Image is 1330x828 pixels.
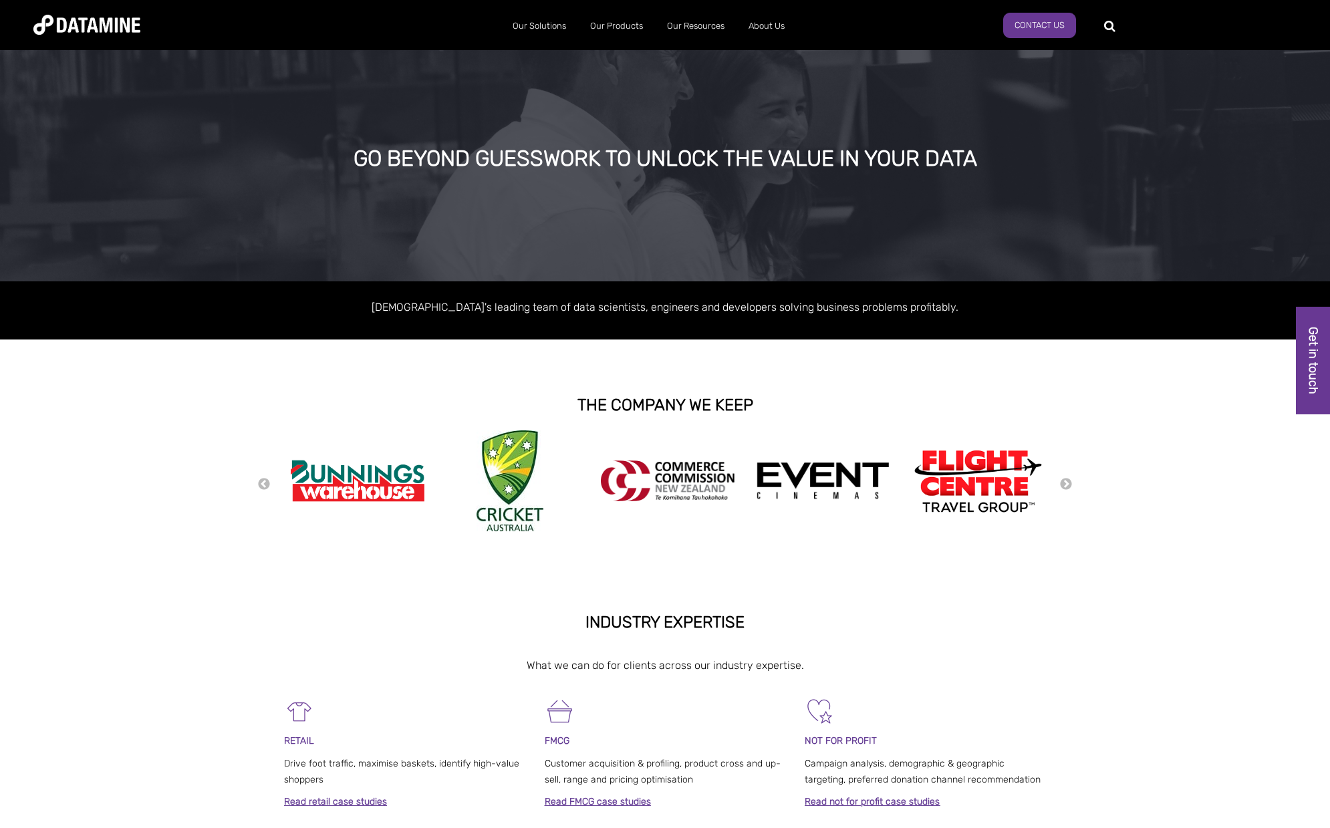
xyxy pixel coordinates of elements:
span: Drive foot traffic, maximise baskets, identify high-value shoppers [284,758,519,785]
span: Customer acquisition & profiling, product cross and up-sell, range and pricing optimisation [545,758,781,785]
a: Get in touch [1296,307,1330,414]
a: Read not for profit case studies [805,796,940,807]
img: Retail-1 [284,696,314,726]
a: Our Solutions [501,9,578,43]
img: Flight Centre [911,446,1045,515]
a: Our Products [578,9,655,43]
img: Bunnings Warehouse [291,456,424,506]
a: Read FMCG case studies [545,796,651,807]
span: RETAIL [284,735,314,746]
button: Next [1059,477,1073,492]
strong: THE COMPANY WE KEEP [577,396,753,414]
div: GO BEYOND GUESSWORK TO UNLOCK THE VALUE IN YOUR DATA [150,147,1180,171]
img: commercecommission [601,460,735,501]
span: Campaign analysis, demographic & geographic targeting, preferred donation channel recommendation [805,758,1041,785]
img: FMCG [545,696,575,726]
p: [DEMOGRAPHIC_DATA]'s leading team of data scientists, engineers and developers solving business p... [284,298,1046,316]
img: Cricket Australia [477,430,543,531]
a: About Us [737,9,797,43]
img: event cinemas [756,462,890,501]
span: NOT FOR PROFIT [805,735,877,746]
img: Datamine [33,15,140,35]
a: Our Resources [655,9,737,43]
button: Previous [257,477,271,492]
span: FMCG [545,735,569,746]
a: Read retail case studies [284,796,387,807]
span: What we can do for clients across our industry expertise. [527,659,804,672]
a: Contact us [1003,13,1076,38]
strong: INDUSTRY EXPERTISE [585,613,745,632]
img: Not For Profit [805,696,835,726]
